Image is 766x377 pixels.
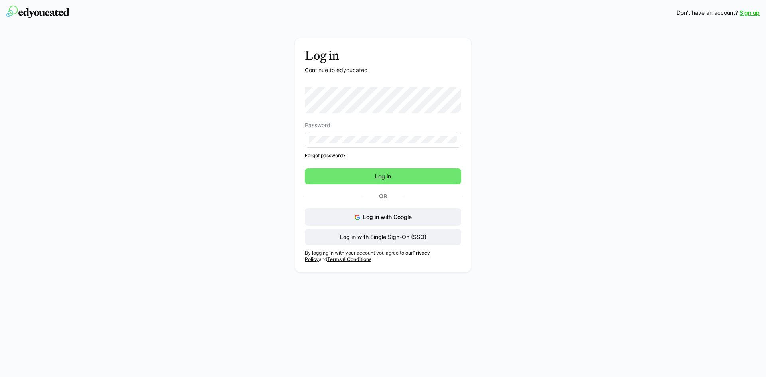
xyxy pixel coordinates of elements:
[374,172,392,180] span: Log in
[305,122,330,128] span: Password
[6,6,69,18] img: edyoucated
[740,9,760,17] a: Sign up
[305,229,461,245] button: Log in with Single Sign-On (SSO)
[305,48,461,63] h3: Log in
[339,233,428,241] span: Log in with Single Sign-On (SSO)
[305,168,461,184] button: Log in
[363,213,412,220] span: Log in with Google
[327,256,371,262] a: Terms & Conditions
[305,208,461,226] button: Log in with Google
[305,250,461,263] p: By logging in with your account you agree to our and .
[677,9,738,17] span: Don't have an account?
[305,250,430,262] a: Privacy Policy
[305,152,461,159] a: Forgot password?
[363,191,403,202] p: Or
[305,66,461,74] p: Continue to edyoucated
